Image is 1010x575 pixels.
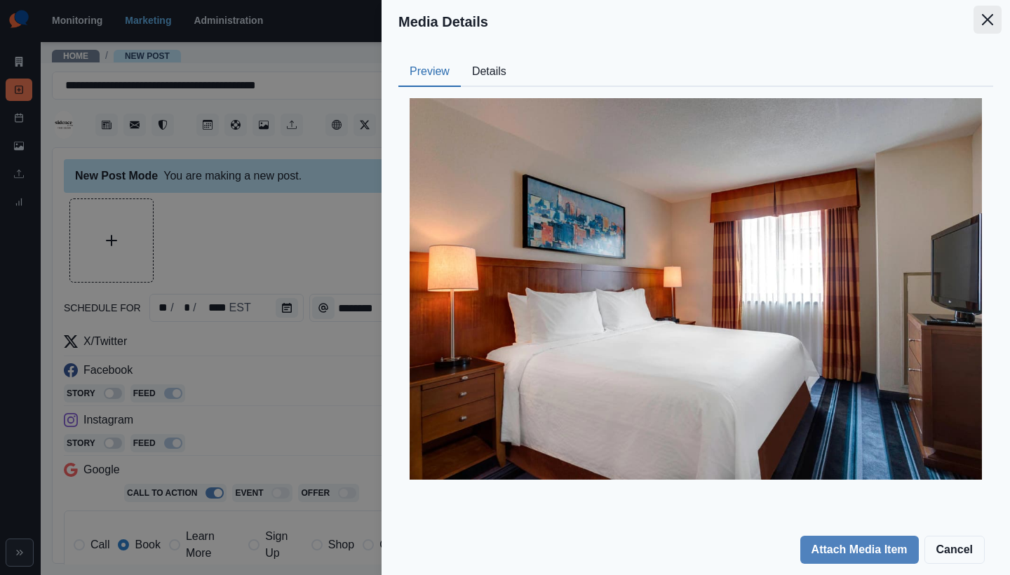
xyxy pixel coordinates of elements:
[410,98,982,480] img: ob3mdylw9sd0zlqkcke9
[974,6,1002,34] button: Close
[461,57,518,87] button: Details
[800,536,919,564] button: Attach Media Item
[398,57,461,87] button: Preview
[924,536,985,564] button: Cancel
